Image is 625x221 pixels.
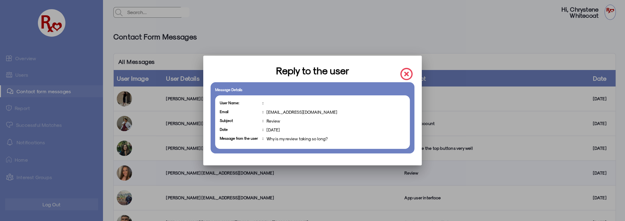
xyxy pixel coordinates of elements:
strong: : [263,100,263,105]
h4: Message Details [215,87,242,92]
label: Email [220,109,259,114]
h3: Reply to the user [276,63,349,78]
strong: : [263,118,263,123]
span: [DATE] [267,127,280,133]
label: Subject [220,118,259,123]
strong: : [263,109,263,114]
label: User Name: [220,100,259,105]
label: Message from the user [220,135,259,141]
span: Review [267,118,280,124]
span: [EMAIL_ADDRESS][DOMAIN_NAME] [267,109,337,115]
label: Date [220,127,259,132]
strong: : [263,127,263,132]
span: Why is my review taking so long? [267,135,328,142]
strong: : [263,135,263,141]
